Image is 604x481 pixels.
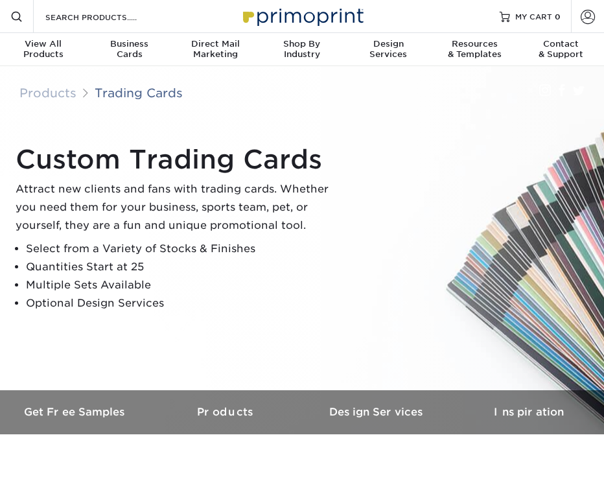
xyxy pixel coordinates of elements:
[26,240,340,258] li: Select from a Variety of Stocks & Finishes
[345,33,432,67] a: DesignServices
[16,144,340,175] h1: Custom Trading Cards
[345,39,432,60] div: Services
[26,258,340,276] li: Quantities Start at 25
[16,180,340,235] p: Attract new clients and fans with trading cards. Whether you need them for your business, sports ...
[259,33,345,67] a: Shop ByIndustry
[432,39,518,49] span: Resources
[172,39,259,60] div: Marketing
[259,39,345,60] div: Industry
[237,2,367,30] img: Primoprint
[555,12,561,21] span: 0
[518,39,604,60] div: & Support
[172,33,259,67] a: Direct MailMarketing
[86,39,172,60] div: Cards
[515,11,552,22] span: MY CART
[453,406,604,418] h3: Inspiration
[172,39,259,49] span: Direct Mail
[432,39,518,60] div: & Templates
[19,86,76,100] a: Products
[26,294,340,312] li: Optional Design Services
[86,39,172,49] span: Business
[432,33,518,67] a: Resources& Templates
[151,406,302,418] h3: Products
[518,33,604,67] a: Contact& Support
[26,276,340,294] li: Multiple Sets Available
[259,39,345,49] span: Shop By
[302,390,453,434] a: Design Services
[86,33,172,67] a: BusinessCards
[44,9,170,25] input: SEARCH PRODUCTS.....
[151,390,302,434] a: Products
[345,39,432,49] span: Design
[302,406,453,418] h3: Design Services
[518,39,604,49] span: Contact
[95,86,183,100] a: Trading Cards
[453,390,604,434] a: Inspiration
